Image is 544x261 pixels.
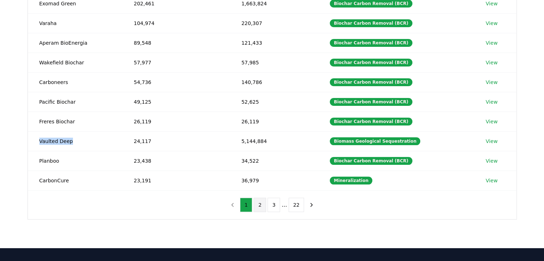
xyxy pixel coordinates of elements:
[28,33,122,53] td: Aperam BioEnergia
[122,72,230,92] td: 54,736
[28,171,122,190] td: CarbonCure
[28,131,122,151] td: Vaulted Deep
[330,39,412,47] div: Biochar Carbon Removal (BCR)
[486,138,498,145] a: View
[122,171,230,190] td: 23,191
[330,177,372,184] div: Mineralization
[486,20,498,27] a: View
[230,131,319,151] td: 5,144,884
[486,98,498,105] a: View
[230,171,319,190] td: 36,979
[230,13,319,33] td: 220,307
[486,79,498,86] a: View
[289,198,304,212] button: 22
[122,33,230,53] td: 89,548
[486,177,498,184] a: View
[122,92,230,112] td: 49,125
[28,92,122,112] td: Pacific Biochar
[330,98,412,106] div: Biochar Carbon Removal (BCR)
[330,157,412,165] div: Biochar Carbon Removal (BCR)
[486,118,498,125] a: View
[230,53,319,72] td: 57,985
[122,112,230,131] td: 26,119
[330,78,412,86] div: Biochar Carbon Removal (BCR)
[254,198,266,212] button: 2
[240,198,253,212] button: 1
[28,13,122,33] td: Varaha
[28,53,122,72] td: Wakefield Biochar
[486,59,498,66] a: View
[122,131,230,151] td: 24,117
[330,59,412,67] div: Biochar Carbon Removal (BCR)
[330,137,420,145] div: Biomass Geological Sequestration
[305,198,318,212] button: next page
[486,157,498,164] a: View
[230,112,319,131] td: 26,119
[268,198,280,212] button: 3
[28,72,122,92] td: Carboneers
[230,72,319,92] td: 140,786
[230,33,319,53] td: 121,433
[28,112,122,131] td: Freres Biochar
[122,151,230,171] td: 23,438
[122,53,230,72] td: 57,977
[28,151,122,171] td: Planboo
[230,151,319,171] td: 34,522
[122,13,230,33] td: 104,974
[281,201,287,209] li: ...
[486,39,498,46] a: View
[330,19,412,27] div: Biochar Carbon Removal (BCR)
[230,92,319,112] td: 52,625
[330,118,412,125] div: Biochar Carbon Removal (BCR)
